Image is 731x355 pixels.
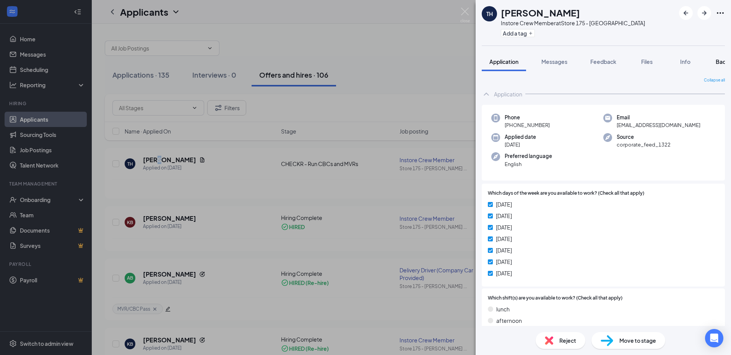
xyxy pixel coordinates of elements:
[486,10,493,18] div: TH
[559,336,576,345] span: Reject
[501,6,580,19] h1: [PERSON_NAME]
[505,160,552,168] span: English
[494,90,522,98] div: Application
[496,212,512,220] span: [DATE]
[496,316,522,325] span: afternoon
[716,8,725,18] svg: Ellipses
[680,58,690,65] span: Info
[617,141,671,148] span: corporate_feed_1322
[501,29,535,37] button: PlusAdd a tag
[501,19,645,27] div: Instore Crew Member at Store 175 - [GEOGRAPHIC_DATA]
[619,336,656,345] span: Move to stage
[488,295,622,302] span: Which shift(s) are you available to work? (Check all that apply)
[700,8,709,18] svg: ArrowRight
[496,269,512,277] span: [DATE]
[505,121,550,129] span: [PHONE_NUMBER]
[496,305,510,313] span: lunch
[505,152,552,160] span: Preferred language
[496,246,512,254] span: [DATE]
[505,141,536,148] span: [DATE]
[617,114,700,121] span: Email
[641,58,653,65] span: Files
[704,77,725,83] span: Collapse all
[705,329,723,347] div: Open Intercom Messenger
[496,234,512,243] span: [DATE]
[697,6,711,20] button: ArrowRight
[496,223,512,231] span: [DATE]
[528,31,533,36] svg: Plus
[482,90,491,99] svg: ChevronUp
[541,58,567,65] span: Messages
[496,257,512,266] span: [DATE]
[505,114,550,121] span: Phone
[590,58,616,65] span: Feedback
[681,8,690,18] svg: ArrowLeftNew
[505,133,536,141] span: Applied date
[617,133,671,141] span: Source
[488,190,644,197] span: Which days of the week are you available to work? (Check all that apply)
[496,200,512,208] span: [DATE]
[489,58,518,65] span: Application
[617,121,700,129] span: [EMAIL_ADDRESS][DOMAIN_NAME]
[679,6,693,20] button: ArrowLeftNew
